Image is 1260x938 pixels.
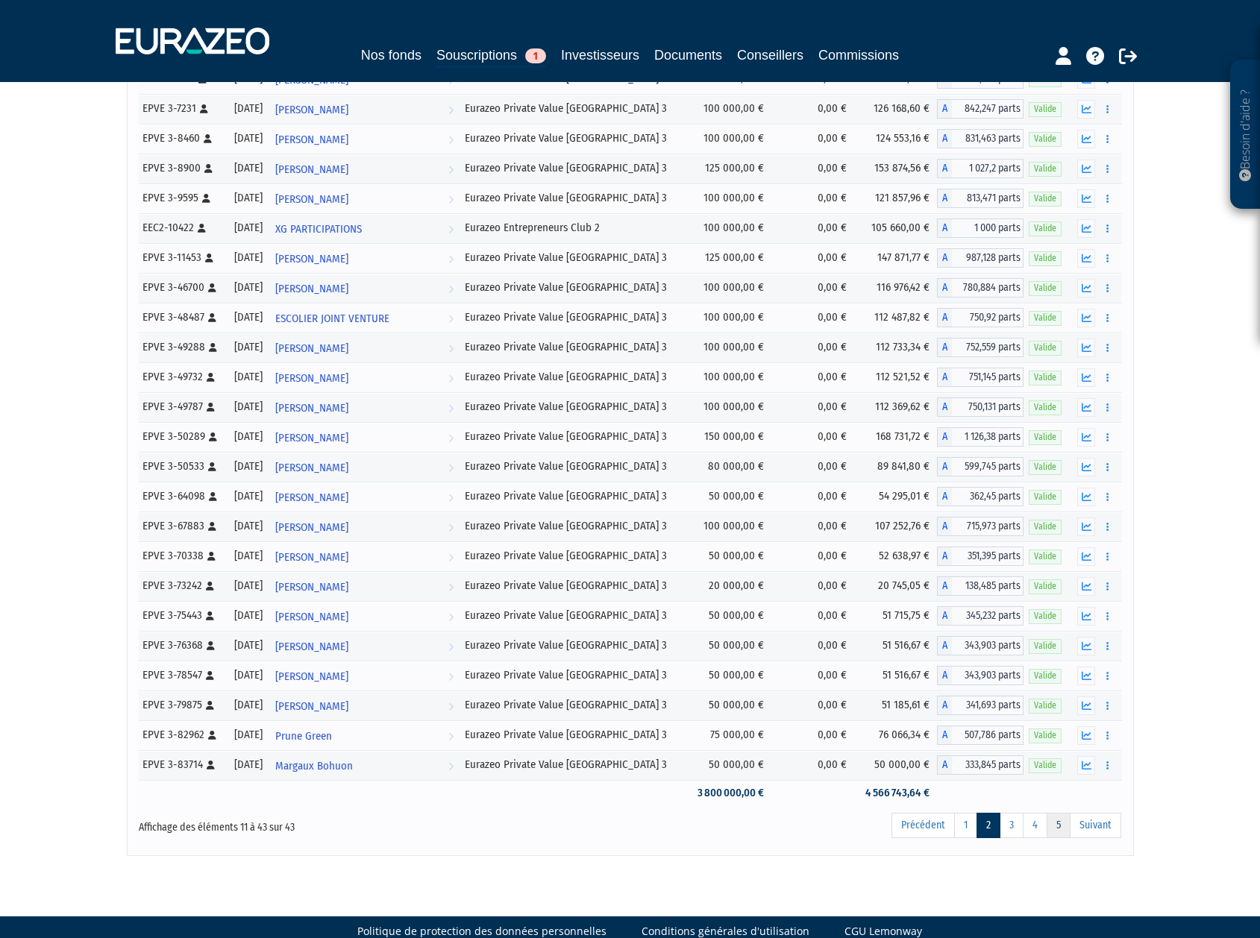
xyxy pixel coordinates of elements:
[275,484,348,512] span: [PERSON_NAME]
[954,813,977,838] a: 1
[771,631,854,661] td: 0,00 €
[854,243,936,273] td: 147 871,77 €
[275,186,348,213] span: [PERSON_NAME]
[269,482,460,512] a: [PERSON_NAME]
[1029,520,1062,534] span: Valide
[142,429,223,444] div: EPVE 3-50289
[854,661,936,690] td: 51 516,67 €
[952,457,1024,476] span: 599,745 parts
[142,608,223,623] div: EPVE 3-75443
[465,369,682,385] div: Eurazeo Private Value [GEOGRAPHIC_DATA] 3
[854,333,936,362] td: 112 733,34 €
[771,661,854,690] td: 0,00 €
[233,369,264,385] div: [DATE]
[1029,490,1062,504] span: Valide
[687,94,771,124] td: 100 000,00 €
[937,517,1024,536] div: A - Eurazeo Private Value Europe 3
[952,487,1024,506] span: 362,45 parts
[465,429,682,444] div: Eurazeo Private Value [GEOGRAPHIC_DATA] 3
[233,309,264,325] div: [DATE]
[448,394,454,422] i: Voir l'investisseur
[207,373,215,382] i: [Français] Personne physique
[1029,609,1062,623] span: Valide
[937,99,952,119] span: A
[952,606,1024,626] span: 345,232 parts
[275,156,348,183] span: [PERSON_NAME]
[771,512,854,541] td: 0,00 €
[1023,813,1047,838] a: 4
[771,243,854,273] td: 0,00 €
[854,631,936,661] td: 51 516,67 €
[275,663,348,690] span: [PERSON_NAME]
[687,512,771,541] td: 100 000,00 €
[771,124,854,154] td: 0,00 €
[1029,192,1062,206] span: Valide
[937,576,952,596] span: A
[233,220,264,236] div: [DATE]
[269,720,460,750] a: Prune Green
[937,547,1024,566] div: A - Eurazeo Private Value Europe 3
[142,220,223,236] div: EEC2-10422
[937,606,1024,626] div: A - Eurazeo Private Value Europe 3
[1029,311,1062,325] span: Valide
[771,541,854,571] td: 0,00 €
[465,220,682,236] div: Eurazeo Entrepreneurs Club 2
[233,578,264,594] div: [DATE]
[952,517,1024,536] span: 715,973 parts
[233,548,264,564] div: [DATE]
[771,303,854,333] td: 0,00 €
[937,308,1024,327] div: A - Eurazeo Private Value Europe 3
[952,576,1024,596] span: 138,485 parts
[205,254,213,262] i: [Français] Personne physique
[937,248,952,268] span: A
[448,335,454,362] i: Voir l'investisseur
[142,399,223,415] div: EPVE 3-49787
[937,308,952,327] span: A
[142,369,223,385] div: EPVE 3-49732
[687,601,771,631] td: 50 000,00 €
[937,397,1024,417] div: A - Eurazeo Private Value Europe 3
[1029,430,1062,444] span: Valide
[952,547,1024,566] span: 351,395 parts
[937,666,1024,685] div: A - Eurazeo Private Value Europe 3
[854,422,936,452] td: 168 731,72 €
[448,186,454,213] i: Voir l'investisseur
[952,397,1024,417] span: 750,131 parts
[142,101,223,116] div: EPVE 3-7231
[275,603,348,631] span: [PERSON_NAME]
[142,130,223,146] div: EPVE 3-8460
[952,218,1024,238] span: 1 000 parts
[977,813,1000,838] a: 2
[465,459,682,474] div: Eurazeo Private Value [GEOGRAPHIC_DATA] 3
[687,124,771,154] td: 100 000,00 €
[465,101,682,116] div: Eurazeo Private Value [GEOGRAPHIC_DATA] 3
[687,243,771,273] td: 125 000,00 €
[771,392,854,422] td: 0,00 €
[275,633,348,661] span: [PERSON_NAME]
[233,429,264,444] div: [DATE]
[891,813,955,838] a: Précédent
[465,160,682,176] div: Eurazeo Private Value [GEOGRAPHIC_DATA] 3
[269,541,460,571] a: [PERSON_NAME]
[448,454,454,482] i: Voir l'investisseur
[233,518,264,534] div: [DATE]
[687,333,771,362] td: 100 000,00 €
[1029,400,1062,415] span: Valide
[233,250,264,265] div: [DATE]
[937,427,1024,447] div: A - Eurazeo Private Value Europe 3
[687,452,771,482] td: 80 000,00 €
[269,571,460,601] a: [PERSON_NAME]
[448,96,454,124] i: Voir l'investisseur
[937,218,1024,238] div: A - Eurazeo Entrepreneurs Club 2
[269,661,460,690] a: [PERSON_NAME]
[275,365,348,392] span: [PERSON_NAME]
[937,397,952,417] span: A
[687,392,771,422] td: 100 000,00 €
[937,636,1024,655] div: A - Eurazeo Private Value Europe 3
[1029,639,1062,653] span: Valide
[687,571,771,601] td: 20 000,00 €
[142,190,223,206] div: EPVE 3-9595
[448,544,454,571] i: Voir l'investisseur
[525,48,546,63] span: 1
[233,488,264,504] div: [DATE]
